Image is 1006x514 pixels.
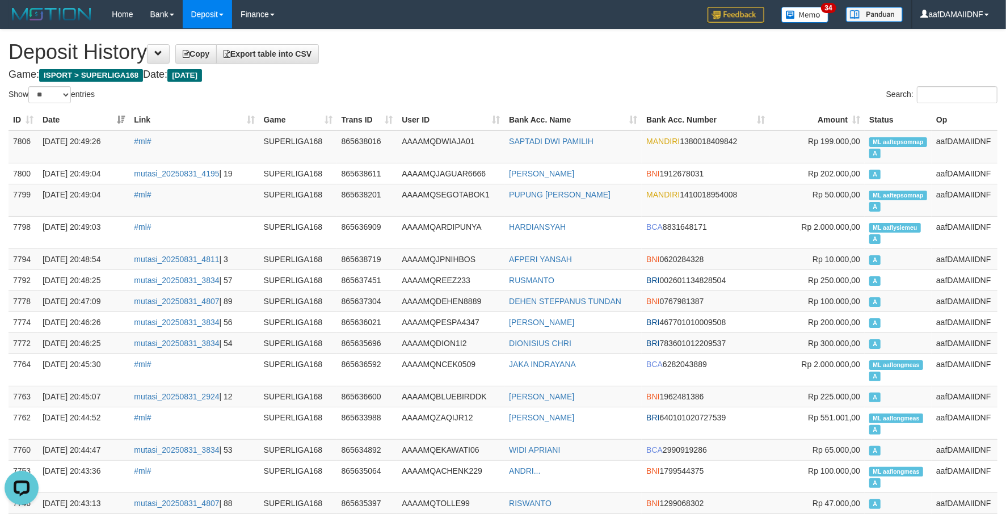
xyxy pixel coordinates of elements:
td: 7806 [9,130,38,163]
td: aafDAMAIIDNF [932,353,997,386]
td: | 56 [129,311,259,332]
td: 865634892 [337,439,398,460]
td: aafDAMAIIDNF [932,216,997,248]
td: 1299068302 [642,492,769,513]
a: #ml# [134,190,151,199]
td: AAAAMQARDIPUNYA [397,216,504,248]
td: [DATE] 20:46:25 [38,332,129,353]
a: ANDRI... [509,466,540,475]
td: 865636021 [337,311,398,332]
span: Manually Linked by aaftepsomnap [869,191,927,200]
a: SAPTADI DWI PAMILIH [509,137,594,146]
span: Export table into CSV [224,49,312,58]
a: PUPUNG [PERSON_NAME] [509,190,611,199]
span: BNI [646,499,659,508]
td: SUPERLIGA168 [259,269,337,290]
a: mutasi_20250831_4195 [134,169,219,178]
a: [PERSON_NAME] [509,413,574,422]
img: Feedback.jpg [708,7,764,23]
a: Copy [175,44,217,64]
td: AAAAMQZAQIJR12 [397,407,504,439]
a: mutasi_20250831_4807 [134,297,219,306]
td: [DATE] 20:45:07 [38,386,129,407]
a: JAKA INDRAYANA [509,360,576,369]
select: Showentries [28,86,71,103]
a: #ml# [134,466,151,475]
td: 7764 [9,353,38,386]
span: Approved [869,499,881,509]
a: RUSMANTO [509,276,554,285]
span: BCA [646,360,663,369]
td: [DATE] 20:43:36 [38,460,129,492]
td: 7763 [9,386,38,407]
span: BCA [646,222,663,231]
a: AFPERI YANSAH [509,255,572,264]
th: Status [865,109,932,130]
td: 6282043889 [642,353,769,386]
td: 1410018954008 [642,184,769,216]
td: [DATE] 20:49:04 [38,163,129,184]
span: Rp 199.000,00 [808,137,860,146]
td: 865636592 [337,353,398,386]
td: aafDAMAIIDNF [932,311,997,332]
span: Approved [869,149,881,158]
span: Rp 200.000,00 [808,318,860,327]
td: [DATE] 20:45:30 [38,353,129,386]
td: aafDAMAIIDNF [932,439,997,460]
td: | 3 [129,248,259,269]
th: Game: activate to sort column ascending [259,109,337,130]
td: AAAAMQJPNIHBOS [397,248,504,269]
span: Approved [869,297,881,307]
td: | 53 [129,439,259,460]
td: SUPERLIGA168 [259,439,337,460]
span: BNI [646,466,659,475]
td: AAAAMQDWIAJA01 [397,130,504,163]
td: 865637304 [337,290,398,311]
a: DIONISIUS CHRI [509,339,571,348]
span: Approved [869,276,881,286]
td: 7772 [9,332,38,353]
span: BNI [646,392,659,401]
td: aafDAMAIIDNF [932,290,997,311]
td: AAAAMQEKAWATI06 [397,439,504,460]
span: Approved [869,202,881,212]
a: mutasi_20250831_4807 [134,499,219,508]
a: HARDIANSYAH [509,222,566,231]
td: aafDAMAIIDNF [932,407,997,439]
td: | 12 [129,386,259,407]
span: Approved [869,372,881,381]
th: Amount: activate to sort column ascending [769,109,865,130]
td: | 54 [129,332,259,353]
a: DEHEN STEFPANUS TUNDAN [509,297,621,306]
th: User ID: activate to sort column ascending [397,109,504,130]
span: Approved [869,318,881,328]
td: 865638201 [337,184,398,216]
td: 865637451 [337,269,398,290]
a: mutasi_20250831_4811 [134,255,219,264]
span: MANDIRI [646,190,680,199]
td: [DATE] 20:49:26 [38,130,129,163]
td: SUPERLIGA168 [259,130,337,163]
td: SUPERLIGA168 [259,332,337,353]
td: 783601012209537 [642,332,769,353]
td: 7799 [9,184,38,216]
a: mutasi_20250831_2924 [134,392,219,401]
td: aafDAMAIIDNF [932,248,997,269]
td: aafDAMAIIDNF [932,386,997,407]
td: aafDAMAIIDNF [932,184,997,216]
td: SUPERLIGA168 [259,248,337,269]
span: BRI [646,318,659,327]
th: Bank Acc. Name: activate to sort column ascending [504,109,642,130]
span: Rp 250.000,00 [808,276,860,285]
td: 7798 [9,216,38,248]
span: Approved [869,170,881,179]
td: [DATE] 20:44:52 [38,407,129,439]
td: 865635397 [337,492,398,513]
span: Approved [869,425,881,435]
button: Open LiveChat chat widget [5,5,39,39]
td: 7800 [9,163,38,184]
td: 467701010009508 [642,311,769,332]
td: 0620284328 [642,248,769,269]
a: #ml# [134,360,151,369]
td: [DATE] 20:49:03 [38,216,129,248]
